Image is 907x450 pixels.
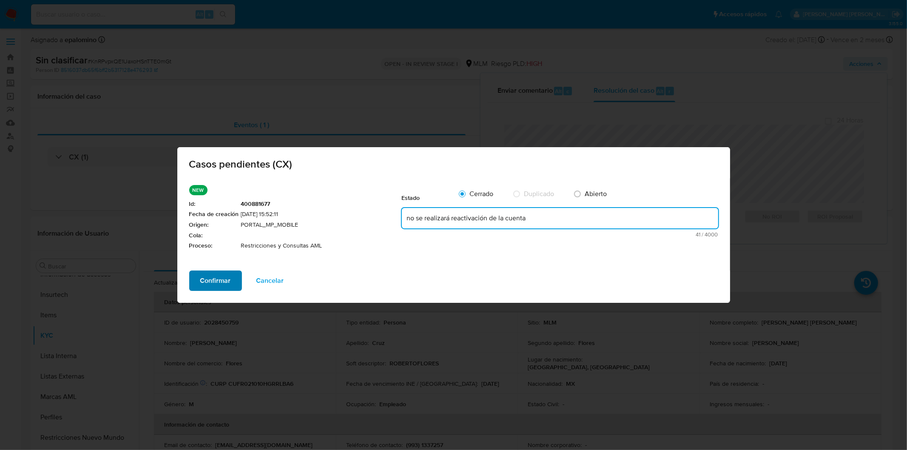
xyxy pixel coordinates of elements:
button: Cancelar [245,271,295,291]
span: PORTAL_MP_MOBILE [241,221,402,229]
span: Origen : [189,221,239,229]
span: Abierto [585,189,607,199]
textarea: no se realizará reactivación de la cuenta [402,208,718,228]
span: Proceso : [189,242,239,250]
p: NEW [189,185,208,195]
span: 400881677 [241,200,402,208]
button: Confirmar [189,271,242,291]
span: Restricciones y Consultas AML [241,242,402,250]
span: Cola : [189,231,239,240]
span: Id : [189,200,239,208]
span: Cerrado [470,189,494,199]
span: Máximo 4000 caracteres [404,232,718,237]
span: Fecha de creación [189,210,239,219]
span: [DATE] 15:52:11 [241,210,402,219]
div: Estado [402,185,453,206]
span: Cancelar [256,271,284,290]
span: Casos pendientes (CX) [189,159,718,169]
span: Confirmar [200,271,231,290]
